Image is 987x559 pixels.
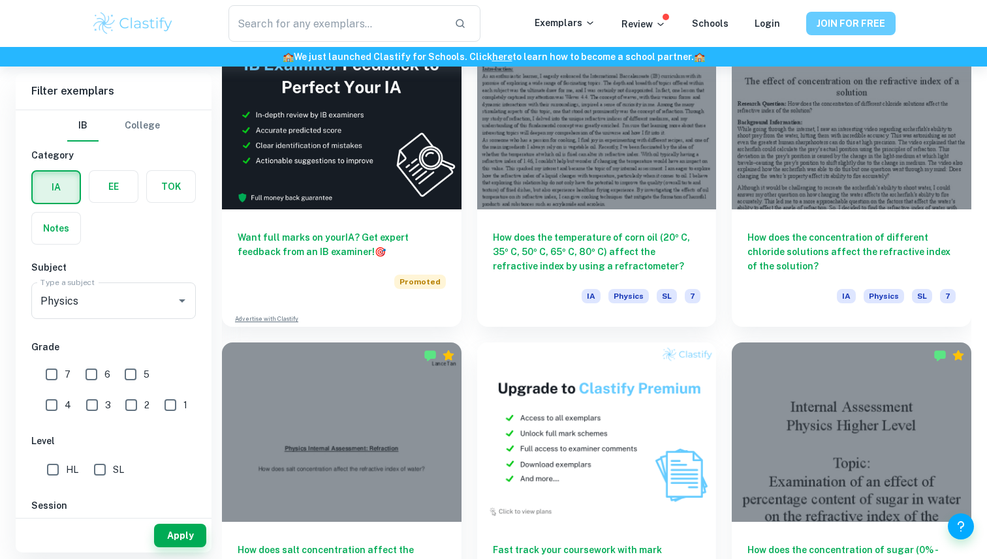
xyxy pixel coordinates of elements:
button: Notes [32,213,80,244]
span: 5 [144,367,149,382]
h6: Session [31,498,196,513]
span: 1 [183,398,187,412]
a: How does the concentration of different chloride solutions affect the refractive index of the sol... [732,30,971,327]
a: here [492,52,512,62]
span: SL [657,289,677,303]
span: 2 [144,398,149,412]
span: 6 [104,367,110,382]
p: Review [621,17,666,31]
h6: Category [31,148,196,162]
span: 7 [65,367,70,382]
span: IA [582,289,601,303]
span: 4 [65,398,71,412]
button: Open [173,292,191,310]
h6: How does the temperature of corn oil (20º C, 35º C, 50º C, 65º C, 80º C) affect the refractive in... [493,230,701,273]
span: SL [113,462,124,477]
span: Physics [608,289,649,303]
span: 7 [940,289,956,303]
span: Physics [864,289,904,303]
input: Search for any exemplars... [228,5,444,42]
h6: Level [31,434,196,448]
h6: Grade [31,340,196,354]
button: JOIN FOR FREE [806,12,896,35]
span: 🎯 [375,247,386,257]
span: 3 [105,398,111,412]
a: Advertise with Clastify [235,314,298,324]
button: College [125,110,160,142]
button: Help and Feedback [948,513,974,539]
div: Filter type choice [67,110,160,142]
img: Marked [933,349,947,362]
h6: How does the concentration of different chloride solutions affect the refractive index of the sol... [747,230,956,273]
label: Type a subject [40,277,95,288]
span: 🏫 [283,52,294,62]
img: Thumbnail [222,30,462,209]
button: TOK [147,171,195,202]
h6: Filter exemplars [16,73,211,110]
span: HL [66,462,78,477]
h6: Want full marks on your IA ? Get expert feedback from an IB examiner! [238,230,446,259]
img: Marked [424,349,437,362]
span: SL [912,289,932,303]
span: Promoted [394,275,446,289]
button: EE [89,171,138,202]
img: Clastify logo [91,10,174,37]
a: Login [755,18,780,29]
span: IA [837,289,856,303]
h6: We just launched Clastify for Schools. Click to learn how to become a school partner. [3,50,984,64]
span: 🏫 [694,52,705,62]
a: How does the temperature of corn oil (20º C, 35º C, 50º C, 65º C, 80º C) affect the refractive in... [477,30,717,327]
button: IA [33,172,80,203]
img: Thumbnail [477,342,717,522]
div: Premium [442,349,455,362]
div: Premium [952,349,965,362]
button: IB [67,110,99,142]
a: Schools [692,18,728,29]
p: Exemplars [535,16,595,30]
span: 7 [685,289,700,303]
a: Want full marks on yourIA? Get expert feedback from an IB examiner!PromotedAdvertise with Clastify [222,30,462,327]
button: Apply [154,524,206,547]
h6: Subject [31,260,196,275]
